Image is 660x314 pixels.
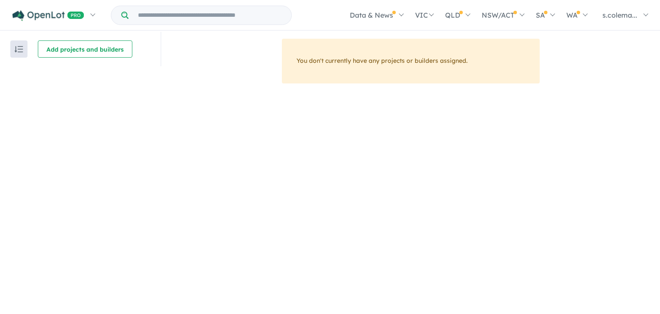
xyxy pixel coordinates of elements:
span: s.colema... [602,11,637,19]
img: sort.svg [15,46,23,52]
img: Openlot PRO Logo White [12,10,84,21]
div: You don't currently have any projects or builders assigned. [282,39,540,83]
input: Try estate name, suburb, builder or developer [130,6,290,25]
button: Add projects and builders [38,40,132,58]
